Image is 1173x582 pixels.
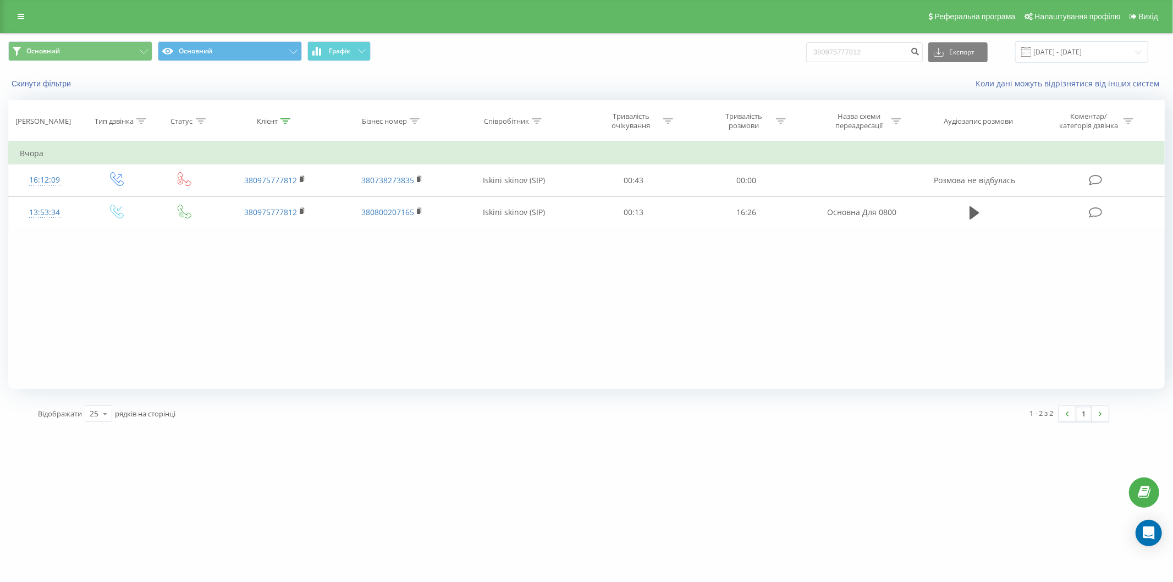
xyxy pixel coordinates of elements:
div: Тривалість розмови [714,112,773,130]
div: Аудіозапис розмови [944,117,1013,126]
span: Основний [26,47,60,56]
div: 25 [90,408,98,419]
div: Статус [171,117,193,126]
td: 00:00 [690,164,803,196]
span: Розмова не відбулась [934,175,1015,185]
span: Відображати [38,409,82,419]
div: 16:12:09 [20,169,70,191]
div: Тривалість очікування [602,112,660,130]
span: рядків на сторінці [115,409,175,419]
div: Open Intercom Messenger [1136,520,1162,546]
span: Графік [329,47,350,55]
td: Вчора [9,142,1165,164]
td: 00:43 [577,164,690,196]
td: 16:26 [690,196,803,228]
td: 00:13 [577,196,690,228]
button: Скинути фільтри [8,79,76,89]
td: Iskini skinov (SIP) [451,164,577,196]
a: 380975777812 [244,207,297,217]
button: Графік [307,41,371,61]
button: Експорт [928,42,988,62]
span: Вихід [1139,12,1158,21]
div: Бізнес номер [362,117,407,126]
button: Основний [158,41,302,61]
a: 380975777812 [244,175,297,185]
div: Клієнт [257,117,278,126]
a: 380738273835 [361,175,414,185]
span: Реферальна програма [935,12,1016,21]
a: 380800207165 [361,207,414,217]
div: 1 - 2 з 2 [1030,408,1054,419]
input: Пошук за номером [806,42,923,62]
div: 13:53:34 [20,202,70,223]
div: Співробітник [484,117,529,126]
button: Основний [8,41,152,61]
a: 1 [1076,406,1092,421]
div: Тип дзвінка [95,117,134,126]
td: Iskini skinov (SIP) [451,196,577,228]
div: [PERSON_NAME] [15,117,71,126]
div: Коментар/категорія дзвінка [1056,112,1121,130]
a: Коли дані можуть відрізнятися вiд інших систем [976,78,1165,89]
span: Налаштування профілю [1034,12,1120,21]
div: Назва схеми переадресації [830,112,889,130]
td: Основна Для 0800 [803,196,920,228]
